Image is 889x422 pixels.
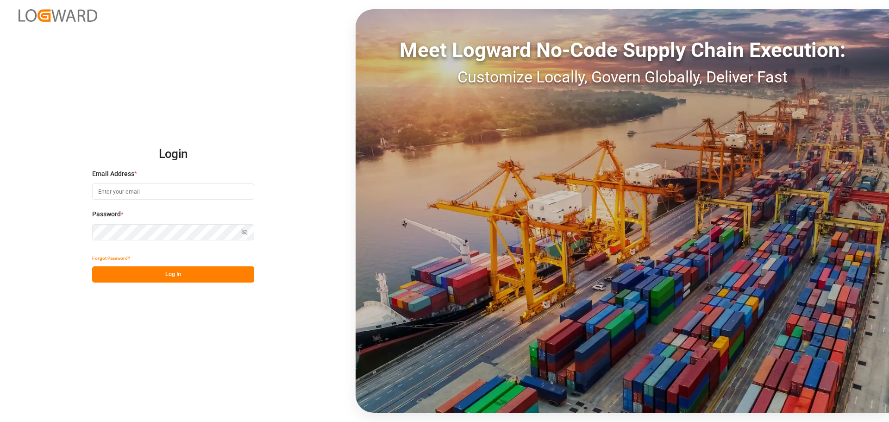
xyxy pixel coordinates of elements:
[92,169,134,179] span: Email Address
[92,209,121,219] span: Password
[92,183,254,200] input: Enter your email
[92,250,130,266] button: Forgot Password?
[92,139,254,169] h2: Login
[92,266,254,283] button: Log In
[356,65,889,89] div: Customize Locally, Govern Globally, Deliver Fast
[356,35,889,65] div: Meet Logward No-Code Supply Chain Execution:
[19,9,97,22] img: Logward_new_orange.png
